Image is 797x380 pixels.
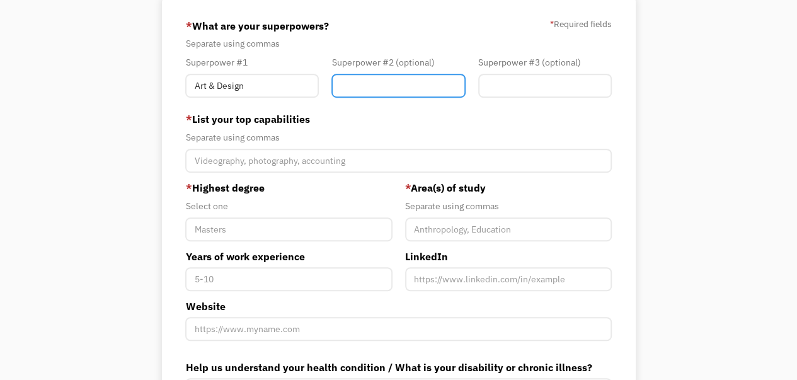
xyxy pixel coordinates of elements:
[185,149,611,173] input: Videography, photography, accounting
[185,217,392,241] input: Masters
[331,55,465,70] div: Superpower #2 (optional)
[405,199,612,214] div: Separate using commas
[185,36,611,51] div: Separate using commas
[405,249,612,264] label: LinkedIn
[478,55,612,70] div: Superpower #3 (optional)
[405,267,612,291] input: https://www.linkedin.com/in/example
[185,55,319,70] div: Superpower #1
[405,217,612,241] input: Anthropology, Education
[550,16,612,32] label: Required fields
[185,249,392,264] label: Years of work experience
[185,299,611,314] label: Website
[185,112,611,127] label: List your top capabilities
[185,180,392,195] label: Highest degree
[185,317,611,341] input: https://www.myname.com
[185,199,392,214] div: Select one
[405,180,612,195] label: Area(s) of study
[185,267,392,291] input: 5-10
[185,16,328,36] label: What are your superpowers?
[185,130,611,145] div: Separate using commas
[185,360,611,375] label: Help us understand your health condition / What is your disability or chronic illness?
